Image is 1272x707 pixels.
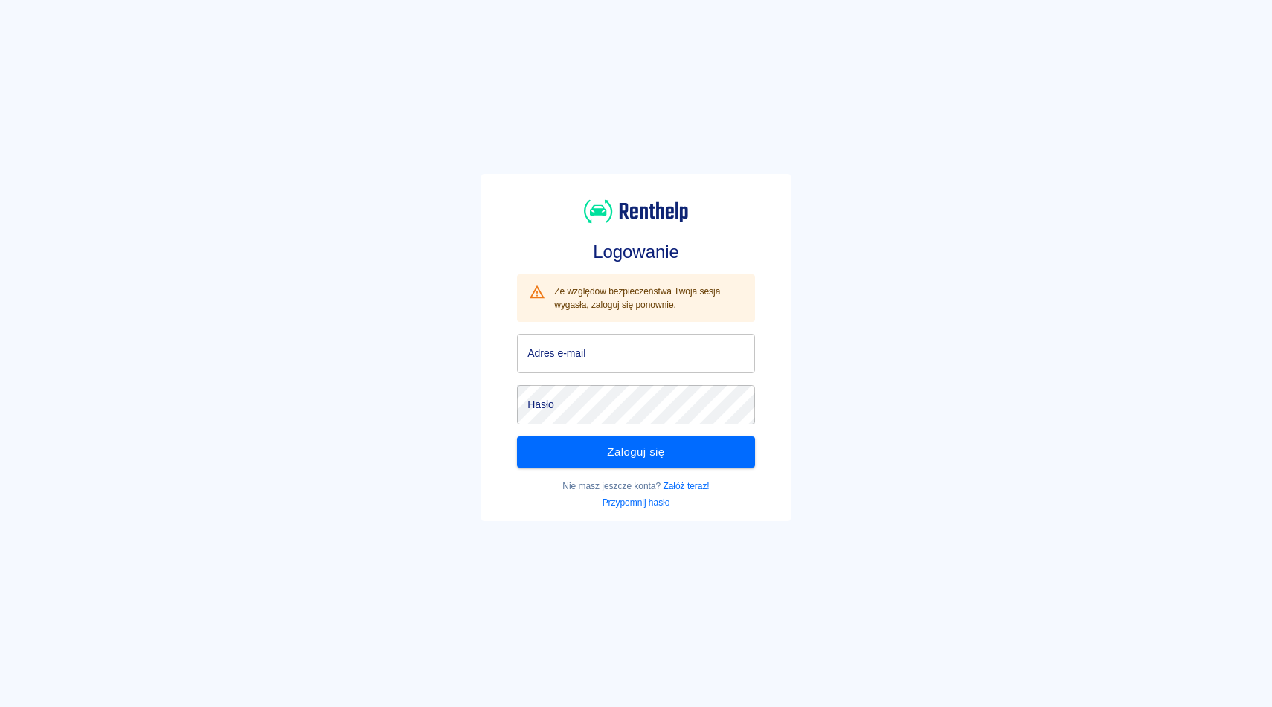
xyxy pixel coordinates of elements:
[663,481,709,491] a: Załóż teraz!
[517,242,755,262] h3: Logowanie
[603,497,670,508] a: Przypomnij hasło
[584,198,688,225] img: Renthelp logo
[554,279,743,317] div: Ze względów bezpieczeństwa Twoja sesja wygasła, zaloguj się ponownie.
[517,436,755,468] button: Zaloguj się
[517,480,755,493] p: Nie masz jeszcze konta?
